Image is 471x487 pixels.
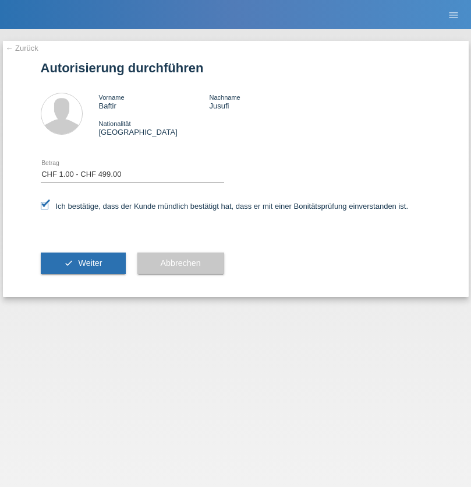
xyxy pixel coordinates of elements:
[99,119,210,136] div: [GEOGRAPHIC_DATA]
[6,44,38,52] a: ← Zurück
[209,94,240,101] span: Nachname
[41,253,126,275] button: check Weiter
[41,202,409,211] label: Ich bestätige, dass der Kunde mündlich bestätigt hat, dass er mit einer Bonitätsprüfung einversta...
[99,120,131,127] span: Nationalität
[161,258,201,268] span: Abbrechen
[442,11,465,18] a: menu
[99,94,125,101] span: Vorname
[99,93,210,110] div: Baftir
[64,258,73,268] i: check
[41,61,431,75] h1: Autorisierung durchführen
[78,258,102,268] span: Weiter
[448,9,459,21] i: menu
[209,93,320,110] div: Jusufi
[137,253,224,275] button: Abbrechen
